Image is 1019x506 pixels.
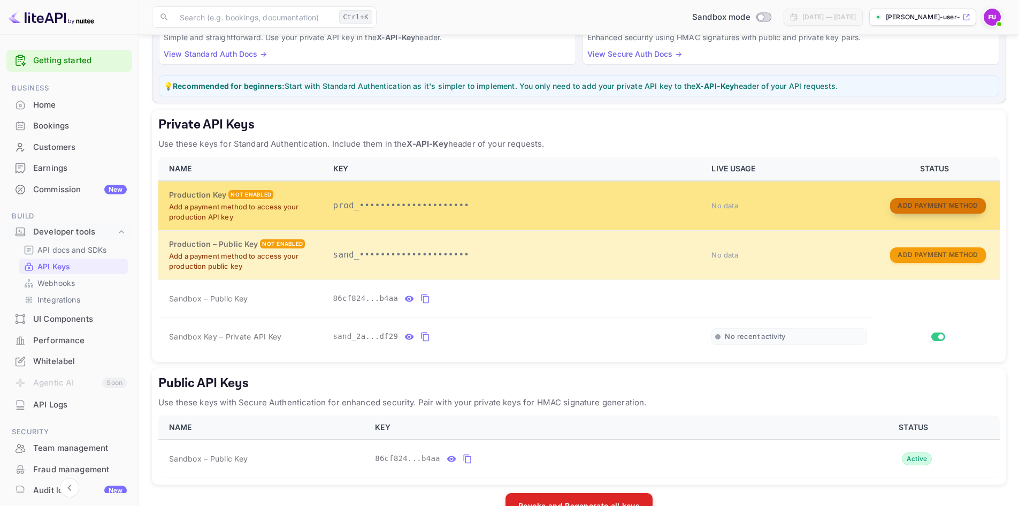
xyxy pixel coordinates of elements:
[158,375,1000,392] h5: Public API Keys
[692,11,750,24] span: Sandbox mode
[19,275,128,291] div: Webhooks
[695,81,734,90] strong: X-API-Key
[169,453,248,464] span: Sandbox – Public Key
[6,395,132,416] div: API Logs
[407,139,448,149] strong: X-API-Key
[705,157,874,181] th: LIVE USAGE
[33,120,127,132] div: Bookings
[6,50,132,72] div: Getting started
[260,239,305,248] div: Not enabled
[711,201,738,210] span: No data
[24,244,124,255] a: API docs and SDKs
[6,95,132,116] div: Home
[6,395,132,414] a: API Logs
[6,309,132,329] a: UI Components
[6,426,132,438] span: Security
[886,12,960,22] p: [PERSON_NAME]-user-vhk07....
[169,332,281,341] span: Sandbox Key – Private API Key
[173,81,285,90] strong: Recommended for beginners:
[6,179,132,200] div: CommissionNew
[169,251,320,272] p: Add a payment method to access your production public key
[33,55,127,67] a: Getting started
[6,309,132,330] div: UI Components
[33,485,127,497] div: Audit logs
[158,157,327,181] th: NAME
[339,10,372,24] div: Ctrl+K
[375,453,440,464] span: 86cf824...b4aa
[104,185,127,194] div: New
[169,293,248,304] span: Sandbox – Public Key
[169,202,320,223] p: Add a payment method to access your production API key
[33,313,127,326] div: UI Components
[37,277,75,289] p: Webhooks
[228,190,273,199] div: Not enabled
[37,261,70,272] p: API Keys
[377,33,415,42] strong: X-API-Key
[6,459,132,479] a: Fraud management
[173,6,335,28] input: Search (e.g. bookings, documentation)
[333,331,399,342] span: sand_2a...df29
[6,480,132,501] div: Audit logsNew
[6,330,132,350] a: Performance
[33,399,127,411] div: API Logs
[19,242,128,258] div: API docs and SDKs
[33,442,127,455] div: Team management
[874,157,1000,181] th: STATUS
[902,452,932,465] div: Active
[169,238,258,250] h6: Production – Public Key
[890,247,985,263] button: Add Payment Method
[33,99,127,111] div: Home
[33,162,127,175] div: Earnings
[24,294,124,305] a: Integrations
[164,32,571,43] p: Simple and straightforward. Use your private API key in the header.
[6,158,132,179] div: Earnings
[37,294,80,305] p: Integrations
[33,356,127,368] div: Whitelabel
[6,179,132,199] a: CommissionNew
[333,199,699,212] p: prod_•••••••••••••••••••••
[158,416,369,440] th: NAME
[890,250,985,259] a: Add Payment Method
[6,351,132,372] div: Whitelabel
[37,244,107,255] p: API docs and SDKs
[6,351,132,371] a: Whitelabel
[688,11,775,24] div: Switch to Production mode
[831,416,1000,440] th: STATUS
[24,261,124,272] a: API Keys
[6,116,132,137] div: Bookings
[725,332,785,341] span: No recent activity
[6,438,132,458] a: Team management
[802,12,856,22] div: [DATE] — [DATE]
[6,223,132,241] div: Developer tools
[890,198,985,214] button: Add Payment Method
[24,277,124,289] a: Webhooks
[984,9,1001,26] img: Franciszek User
[6,158,132,178] a: Earnings
[587,32,995,43] p: Enhanced security using HMAC signatures with public and private key pairs.
[6,95,132,115] a: Home
[890,200,985,209] a: Add Payment Method
[158,396,1000,409] p: Use these keys with Secure Authentication for enhanced security. Pair with your private keys for ...
[158,138,1000,150] p: Use these keys for Standard Authentication. Include them in the header of your requests.
[19,259,128,274] div: API Keys
[6,116,132,135] a: Bookings
[369,416,831,440] th: KEY
[33,226,116,238] div: Developer tools
[33,464,127,476] div: Fraud management
[327,157,706,181] th: KEY
[587,49,682,58] a: View Secure Auth Docs →
[6,210,132,222] span: Build
[33,184,127,196] div: Commission
[33,141,127,154] div: Customers
[104,486,127,495] div: New
[6,137,132,158] div: Customers
[19,292,128,307] div: Integrations
[169,189,226,201] h6: Production Key
[158,157,1000,356] table: private api keys table
[158,416,1000,478] table: public api keys table
[6,480,132,500] a: Audit logsNew
[164,49,267,58] a: View Standard Auth Docs →
[6,137,132,157] a: Customers
[158,116,1000,133] h5: Private API Keys
[333,293,399,304] span: 86cf824...b4aa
